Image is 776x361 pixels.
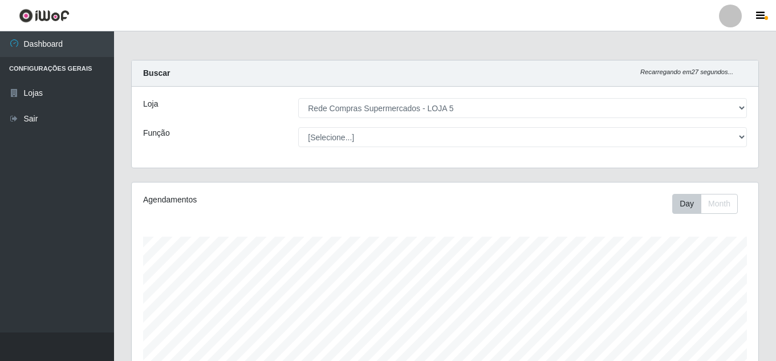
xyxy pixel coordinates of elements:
[672,194,738,214] div: First group
[143,127,170,139] label: Função
[701,194,738,214] button: Month
[640,68,733,75] i: Recarregando em 27 segundos...
[19,9,70,23] img: CoreUI Logo
[143,98,158,110] label: Loja
[143,194,385,206] div: Agendamentos
[672,194,701,214] button: Day
[672,194,747,214] div: Toolbar with button groups
[143,68,170,78] strong: Buscar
